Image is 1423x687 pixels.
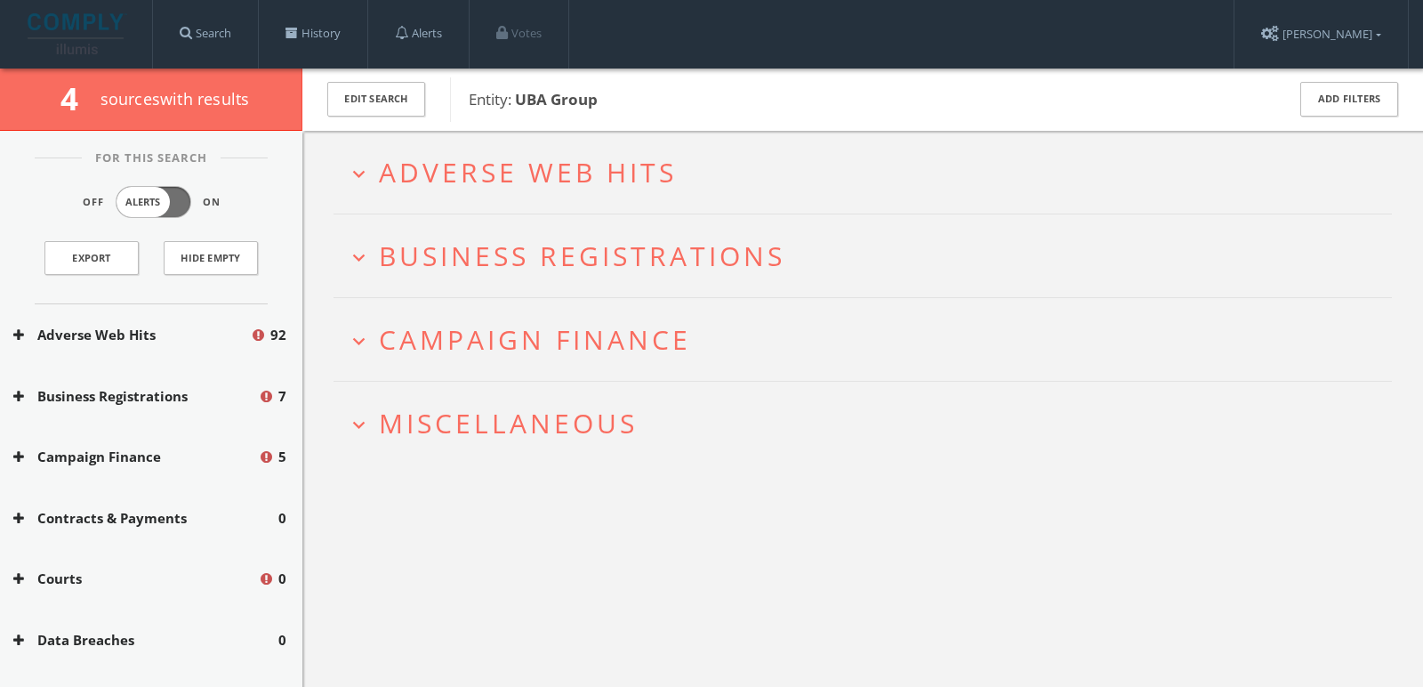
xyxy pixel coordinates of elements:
button: expand_moreAdverse Web Hits [347,158,1392,187]
span: Miscellaneous [379,405,638,441]
button: Adverse Web Hits [13,325,250,345]
button: expand_moreBusiness Registrations [347,241,1392,271]
button: expand_moreMiscellaneous [347,408,1392,438]
i: expand_more [347,162,371,186]
span: 0 [278,630,286,651]
img: illumis [28,13,127,54]
span: source s with results [100,88,250,109]
button: Campaign Finance [13,447,258,467]
span: Business Registrations [379,238,785,274]
span: Adverse Web Hits [379,154,677,190]
button: Business Registrations [13,386,258,407]
span: 5 [278,447,286,467]
span: Entity: [469,89,598,109]
button: Edit Search [327,82,425,117]
i: expand_more [347,413,371,437]
span: Off [83,195,104,210]
span: 4 [60,77,93,119]
i: expand_more [347,329,371,353]
span: 92 [270,325,286,345]
i: expand_more [347,246,371,270]
button: expand_moreCampaign Finance [347,325,1392,354]
button: Data Breaches [13,630,278,651]
span: For This Search [82,150,221,167]
a: Export [44,241,139,275]
button: Courts [13,569,258,589]
b: UBA Group [515,89,598,109]
span: 0 [278,508,286,529]
button: Add Filters [1300,82,1398,117]
span: 7 [278,386,286,407]
button: Hide Empty [164,241,258,275]
span: On [203,195,221,210]
span: 0 [278,569,286,589]
button: Contracts & Payments [13,508,278,529]
span: Campaign Finance [379,321,691,358]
